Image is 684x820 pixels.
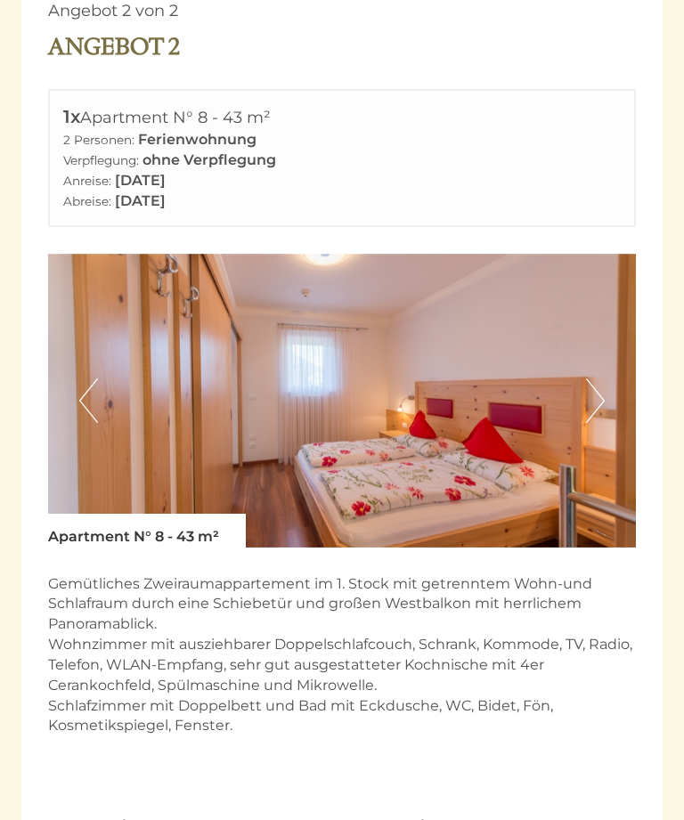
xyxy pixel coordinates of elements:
[48,2,178,21] span: Angebot 2 von 2
[138,132,256,149] b: Ferienwohnung
[115,193,166,210] b: [DATE]
[79,379,98,424] button: Previous
[586,379,605,424] button: Next
[48,30,180,63] div: Angebot 2
[48,255,636,548] img: image
[48,575,636,738] p: Gemütliches Zweiraumappartement im 1. Stock mit getrenntem Wohn-und Schlafraum durch eine Schiebe...
[63,154,139,168] small: Verpflegung:
[115,173,166,190] b: [DATE]
[63,134,134,148] small: 2 Personen:
[142,152,276,169] b: ohne Verpflegung
[63,105,621,131] div: Apartment N° 8 - 43 m²
[63,195,111,209] small: Abreise:
[63,107,80,128] b: 1x
[63,175,111,189] small: Anreise:
[48,515,246,548] div: Apartment N° 8 - 43 m²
